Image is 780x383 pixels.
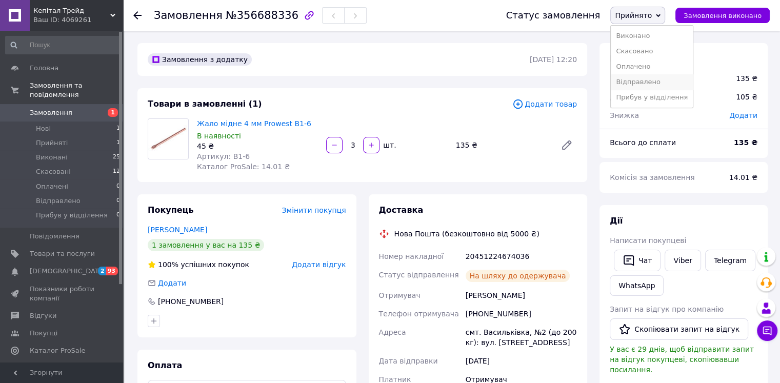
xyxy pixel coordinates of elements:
[33,15,123,25] div: Ваш ID: 4069261
[736,73,757,84] div: 135 ₴
[116,182,120,191] span: 0
[116,196,120,206] span: 0
[452,138,552,152] div: 135 ₴
[381,140,397,150] div: шт.
[464,247,579,266] div: 20451224674036
[148,119,188,159] img: Жало мідне 4 мм Prowest B1-6
[392,229,542,239] div: Нова Пошта (безкоштовно від 5000 ₴)
[116,138,120,148] span: 1
[113,153,120,162] span: 25
[610,216,623,226] span: Дії
[30,311,56,320] span: Відгуки
[133,10,142,21] div: Повернутися назад
[379,310,459,318] span: Телефон отримувача
[292,260,346,269] span: Додати відгук
[610,74,638,83] span: 1 товар
[464,286,579,305] div: [PERSON_NAME]
[684,12,762,19] span: Замовлення виконано
[158,279,186,287] span: Додати
[36,167,71,176] span: Скасовані
[36,211,108,220] span: Прибув у відділення
[36,138,68,148] span: Прийняті
[30,81,123,99] span: Замовлення та повідомлення
[730,86,764,108] div: 105 ₴
[36,182,68,191] span: Оплачені
[157,296,225,307] div: [PHONE_NUMBER]
[614,250,661,271] button: Чат
[116,211,120,220] span: 0
[36,124,51,133] span: Нові
[30,64,58,73] span: Головна
[610,236,686,245] span: Написати покупцеві
[148,99,262,109] span: Товари в замовленні (1)
[675,8,770,23] button: Замовлення виконано
[33,6,110,15] span: Кепітал Трейд
[154,9,223,22] span: Замовлення
[148,239,264,251] div: 1 замовлення у вас на 135 ₴
[611,44,693,59] li: Скасовано
[98,267,106,275] span: 2
[116,124,120,133] span: 1
[611,28,693,44] li: Виконано
[30,249,95,258] span: Товари та послуги
[611,59,693,74] li: Оплачено
[148,360,182,370] span: Оплата
[379,357,438,365] span: Дата відправки
[610,138,676,147] span: Всього до сплати
[197,141,318,151] div: 45 ₴
[506,10,601,21] div: Статус замовлення
[530,55,577,64] time: [DATE] 12:20
[610,305,724,313] span: Запит на відгук про компанію
[226,9,298,22] span: №356688336
[611,74,693,90] li: Відправлено
[158,260,178,269] span: 100%
[5,36,121,54] input: Пошук
[705,250,755,271] a: Telegram
[197,152,250,160] span: Артикул: B1-6
[30,267,106,276] span: [DEMOGRAPHIC_DATA]
[148,259,249,270] div: успішних покупок
[379,205,424,215] span: Доставка
[106,267,118,275] span: 93
[282,206,346,214] span: Змінити покупця
[512,98,577,110] span: Додати товар
[113,167,120,176] span: 12
[610,275,664,296] a: WhatsApp
[556,135,577,155] a: Редагувати
[729,173,757,182] span: 14.01 ₴
[36,153,68,162] span: Виконані
[108,108,118,117] span: 1
[610,93,645,101] span: Доставка
[148,53,252,66] div: Замовлення з додатку
[610,318,748,340] button: Скопіювати запит на відгук
[379,328,406,336] span: Адреса
[464,352,579,370] div: [DATE]
[379,271,459,279] span: Статус відправлення
[30,232,79,241] span: Повідомлення
[148,205,194,215] span: Покупець
[610,173,695,182] span: Комісія за замовлення
[30,346,85,355] span: Каталог ProSale
[610,345,754,374] span: У вас є 29 днів, щоб відправити запит на відгук покупцеві, скопіювавши посилання.
[611,90,693,105] li: Прибув у відділення
[610,54,642,64] span: Всього
[379,291,421,299] span: Отримувач
[197,132,241,140] span: В наявності
[464,323,579,352] div: смт. Васильківка, №2 (до 200 кг): вул. [STREET_ADDRESS]
[729,111,757,119] span: Додати
[466,270,570,282] div: На шляху до одержувача
[30,329,57,338] span: Покупці
[30,285,95,303] span: Показники роботи компанії
[30,108,72,117] span: Замовлення
[36,196,81,206] span: Відправлено
[615,11,652,19] span: Прийнято
[197,119,311,128] a: Жало мідне 4 мм Prowest B1-6
[665,250,701,271] a: Viber
[757,320,777,341] button: Чат з покупцем
[197,163,290,171] span: Каталог ProSale: 14.01 ₴
[610,111,639,119] span: Знижка
[148,226,207,234] a: [PERSON_NAME]
[379,252,444,260] span: Номер накладної
[464,305,579,323] div: [PHONE_NUMBER]
[734,138,757,147] b: 135 ₴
